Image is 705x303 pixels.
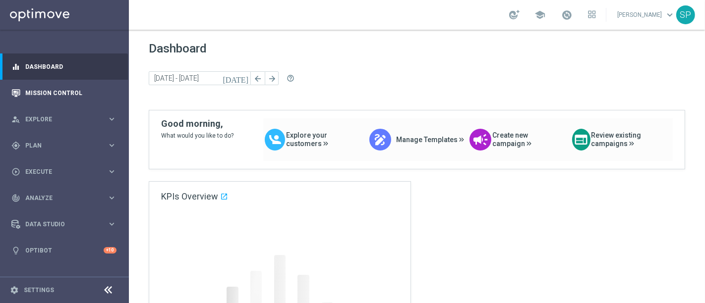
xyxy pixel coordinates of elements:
[107,219,117,229] i: keyboard_arrow_right
[107,114,117,124] i: keyboard_arrow_right
[25,80,117,106] a: Mission Control
[24,287,54,293] a: Settings
[11,168,117,176] button: play_circle_outline Execute keyboard_arrow_right
[11,53,117,80] div: Dashboard
[25,116,107,122] span: Explore
[11,237,117,263] div: Optibot
[664,9,675,20] span: keyboard_arrow_down
[25,143,107,149] span: Plan
[11,194,117,202] button: track_changes Analyze keyboard_arrow_right
[11,194,20,202] i: track_changes
[11,142,117,150] button: gps_fixed Plan keyboard_arrow_right
[107,141,117,150] i: keyboard_arrow_right
[104,247,117,253] div: +10
[107,167,117,176] i: keyboard_arrow_right
[10,286,19,295] i: settings
[676,5,695,24] div: SP
[11,246,20,255] i: lightbulb
[25,169,107,175] span: Execute
[11,167,107,176] div: Execute
[11,141,20,150] i: gps_fixed
[25,53,117,80] a: Dashboard
[11,115,117,123] button: person_search Explore keyboard_arrow_right
[107,193,117,202] i: keyboard_arrow_right
[11,115,107,124] div: Explore
[534,9,545,20] span: school
[11,115,20,124] i: person_search
[11,220,117,228] button: Data Studio keyboard_arrow_right
[11,63,117,71] button: equalizer Dashboard
[25,221,107,227] span: Data Studio
[25,237,104,263] a: Optibot
[11,141,107,150] div: Plan
[11,89,117,97] button: Mission Control
[11,247,117,254] button: lightbulb Optibot +10
[11,80,117,106] div: Mission Control
[11,194,107,202] div: Analyze
[25,195,107,201] span: Analyze
[11,167,20,176] i: play_circle_outline
[11,62,20,71] i: equalizer
[11,220,107,229] div: Data Studio
[616,7,676,22] a: [PERSON_NAME]keyboard_arrow_down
